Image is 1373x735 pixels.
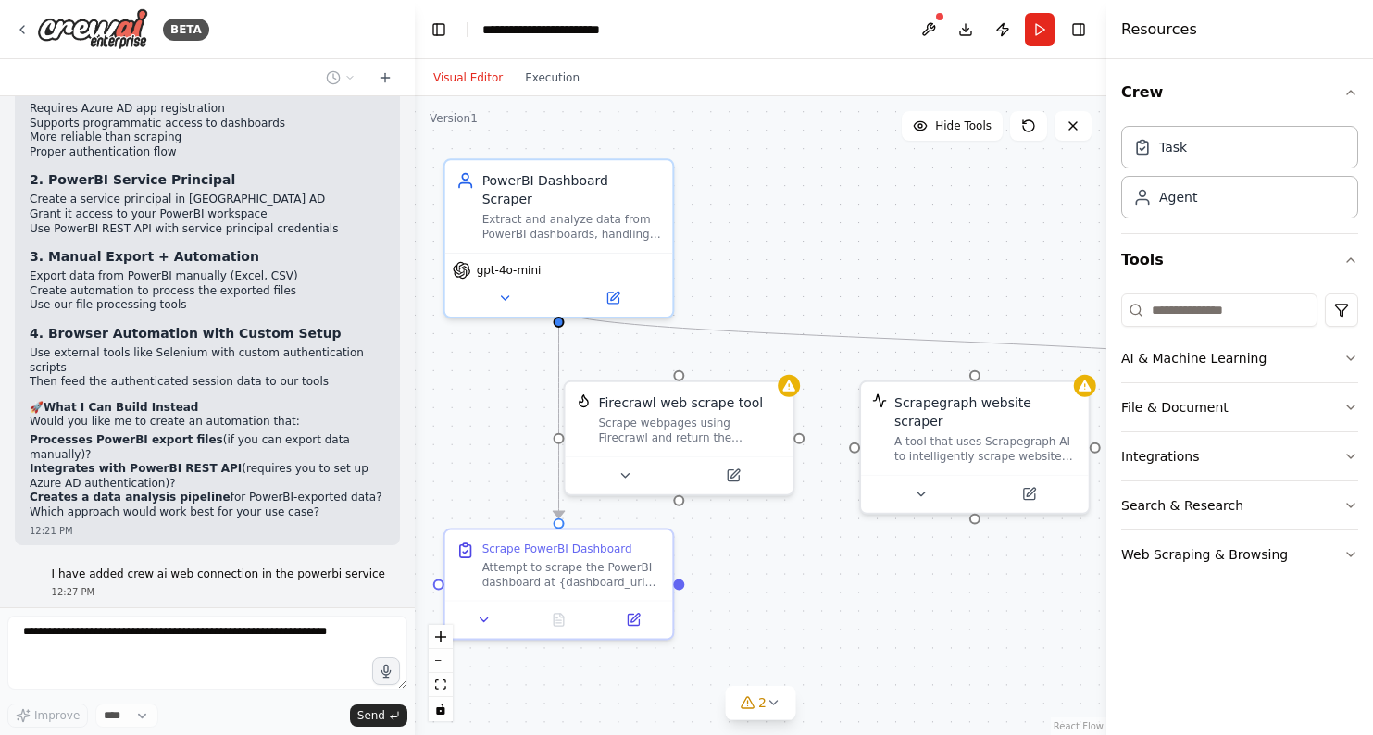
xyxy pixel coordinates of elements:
[34,708,80,723] span: Improve
[550,309,568,518] g: Edge from 10e2897a-85f1-496b-b6e6-e7b0f0b8bd78 to 784b4097-0014-488a-a044-380fcae181b6
[30,433,385,462] li: (if you can export data manually)?
[30,433,223,446] strong: Processes PowerBI export files
[30,491,385,505] li: for PowerBI-exported data?
[52,585,385,599] div: 12:27 PM
[561,287,666,309] button: Open in side panel
[550,309,1280,370] g: Edge from 10e2897a-85f1-496b-b6e6-e7b0f0b8bd78 to d2fe532d-eac8-453f-890e-a3e4163498f5
[894,393,1078,430] div: Scrapegraph website scraper
[30,415,385,430] p: Would you like me to create an automation that:
[429,625,453,721] div: React Flow controls
[163,19,209,41] div: BETA
[977,483,1081,505] button: Open in side panel
[758,693,767,712] span: 2
[30,207,385,222] li: Grant it access to your PowerBI workspace
[429,625,453,649] button: zoom in
[482,542,632,556] div: Scrape PowerBI Dashboard
[1121,19,1197,41] h4: Resources
[872,393,887,408] img: ScrapegraphScrapeTool
[482,20,654,39] nav: breadcrumb
[429,673,453,697] button: fit view
[30,193,385,207] li: Create a service principal in [GEOGRAPHIC_DATA] AD
[318,67,363,89] button: Switch to previous chat
[37,8,148,50] img: Logo
[602,608,666,630] button: Open in side panel
[482,171,662,208] div: PowerBI Dashboard Scraper
[44,401,198,414] strong: What I Can Build Instead
[1066,17,1092,43] button: Hide right sidebar
[422,67,514,89] button: Visual Editor
[30,222,385,237] li: Use PowerBI REST API with service principal credentials
[514,67,591,89] button: Execution
[429,697,453,721] button: toggle interactivity
[1121,286,1358,594] div: Tools
[1121,481,1358,529] button: Search & Research
[30,298,385,313] li: Use our file processing tools
[1054,721,1104,731] a: React Flow attribution
[30,102,385,117] li: Requires Azure AD app registration
[30,524,385,538] div: 12:21 PM
[430,111,478,126] div: Version 1
[859,380,1091,515] div: ScrapegraphScrapeToolScrapegraph website scraperA tool that uses Scrapegraph AI to intelligently ...
[519,608,598,630] button: No output available
[429,649,453,673] button: zoom out
[725,686,796,720] button: 2
[30,375,385,390] li: Then feed the authenticated session data to our tools
[1121,383,1358,431] button: File & Document
[372,657,400,685] button: Click to speak your automation idea
[576,393,591,408] img: FirecrawlScrapeWebsiteTool
[30,131,385,145] li: More reliable than scraping
[30,401,385,416] h2: 🚀
[30,269,385,284] li: Export data from PowerBI manually (Excel, CSV)
[477,263,542,278] span: gpt-4o-mini
[1121,67,1358,118] button: Crew
[30,326,342,341] strong: 4. Browser Automation with Custom Setup
[1121,530,1358,579] button: Web Scraping & Browsing
[426,17,452,43] button: Hide left sidebar
[30,117,385,131] li: Supports programmatic access to dashboards
[30,462,242,475] strong: Integrates with PowerBI REST API
[30,505,385,520] p: Which approach would work best for your use case?
[564,380,795,496] div: FirecrawlScrapeWebsiteToolFirecrawl web scrape toolScrape webpages using Firecrawl and return the...
[30,346,385,375] li: Use external tools like Selenium with custom authentication scripts
[30,172,235,187] strong: 2. PowerBI Service Principal
[30,284,385,299] li: Create automation to process the exported files
[482,212,662,242] div: Extract and analyze data from PowerBI dashboards, handling authentication challenges and dynamic ...
[357,708,385,723] span: Send
[902,111,1003,141] button: Hide Tools
[1121,334,1358,382] button: AI & Machine Learning
[30,249,259,264] strong: 3. Manual Export + Automation
[1121,118,1358,233] div: Crew
[598,416,781,445] div: Scrape webpages using Firecrawl and return the contents
[30,145,385,160] li: Proper authentication flow
[350,704,407,727] button: Send
[598,393,763,412] div: Firecrawl web scrape tool
[1121,432,1358,480] button: Integrations
[443,158,675,318] div: PowerBI Dashboard ScraperExtract and analyze data from PowerBI dashboards, handling authenticatio...
[7,704,88,728] button: Improve
[1159,138,1187,156] div: Task
[680,465,785,487] button: Open in side panel
[370,67,400,89] button: Start a new chat
[1121,234,1358,286] button: Tools
[52,567,385,582] p: I have added crew ai web connection in the powerbi service
[935,118,992,133] span: Hide Tools
[482,560,662,590] div: Attempt to scrape the PowerBI dashboard at {dashboard_url} and extract available content. Start w...
[30,462,385,491] li: (requires you to set up Azure AD authentication)?
[894,434,1078,464] div: A tool that uses Scrapegraph AI to intelligently scrape website content.
[1159,188,1197,206] div: Agent
[30,491,231,504] strong: Creates a data analysis pipeline
[443,529,675,641] div: Scrape PowerBI DashboardAttempt to scrape the PowerBI dashboard at {dashboard_url} and extract av...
